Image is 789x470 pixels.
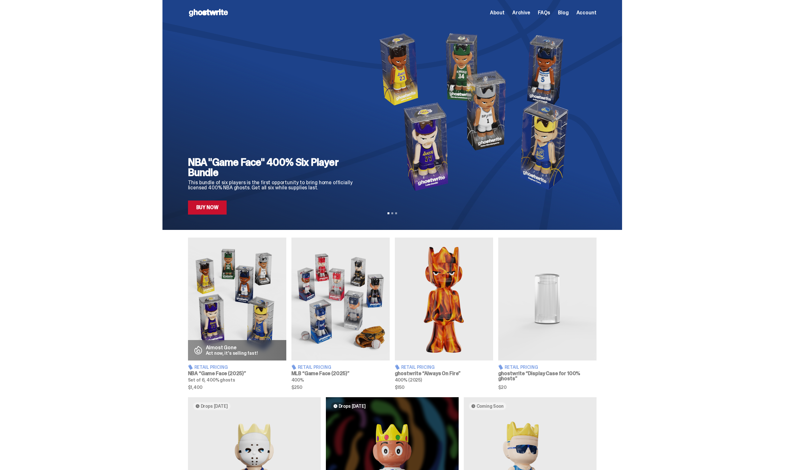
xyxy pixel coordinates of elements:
[401,365,435,369] span: Retail Pricing
[498,238,597,360] img: Display Case for 100% ghosts
[490,10,505,15] a: About
[291,238,390,390] a: Game Face (2025) Retail Pricing
[558,10,568,15] a: Blog
[188,238,286,360] img: Game Face (2025)
[576,10,597,15] a: Account
[188,238,286,390] a: Game Face (2025) Almost Gone Act now, it's selling fast! Retail Pricing
[188,377,235,383] span: Set of 6, 400% ghosts
[291,238,390,360] img: Game Face (2025)
[477,404,504,409] span: Coming Soon
[291,377,304,383] span: 400%
[291,371,390,376] h3: MLB “Game Face (2025)”
[188,201,227,215] a: Buy Now
[188,180,358,190] p: This bundle of six players is the first opportunity to bring home officially licensed 400% NBA gh...
[206,351,258,355] p: Act now, it's selling fast!
[291,385,390,390] span: $250
[387,212,389,214] button: View slide 1
[512,10,530,15] a: Archive
[298,365,331,369] span: Retail Pricing
[339,404,366,409] span: Drops [DATE]
[395,238,493,360] img: Always On Fire
[498,385,597,390] span: $20
[538,10,550,15] a: FAQs
[395,385,493,390] span: $150
[188,157,358,178] h2: NBA "Game Face" 400% Six Player Bundle
[498,238,597,390] a: Display Case for 100% ghosts Retail Pricing
[188,371,286,376] h3: NBA “Game Face (2025)”
[188,385,286,390] span: $1,400
[395,238,493,390] a: Always On Fire Retail Pricing
[206,345,258,350] p: Almost Gone
[395,212,397,214] button: View slide 3
[194,365,228,369] span: Retail Pricing
[201,404,228,409] span: Drops [DATE]
[391,212,393,214] button: View slide 2
[505,365,538,369] span: Retail Pricing
[395,371,493,376] h3: ghostwrite “Always On Fire”
[395,377,422,383] span: 400% (2025)
[498,371,597,381] h3: ghostwrite “Display Case for 100% ghosts”
[368,26,586,198] img: NBA "Game Face" 400% Six Player Bundle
